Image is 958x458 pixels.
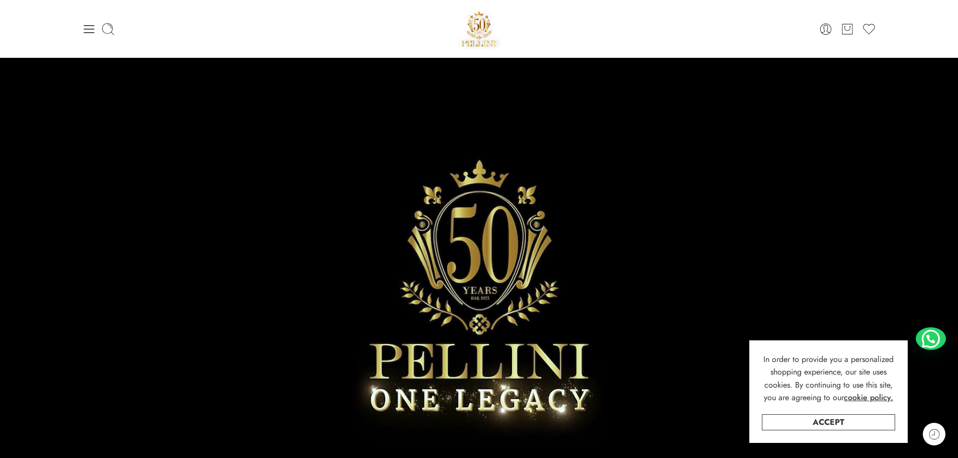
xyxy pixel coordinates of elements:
[458,8,501,50] img: Pellini
[844,391,893,404] a: cookie policy.
[762,414,895,430] a: Accept
[819,22,833,36] a: Login / Register
[458,8,501,50] a: Pellini -
[763,353,894,404] span: In order to provide you a personalized shopping experience, our site uses cookies. By continuing ...
[862,22,876,36] a: Wishlist
[840,22,854,36] a: Cart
